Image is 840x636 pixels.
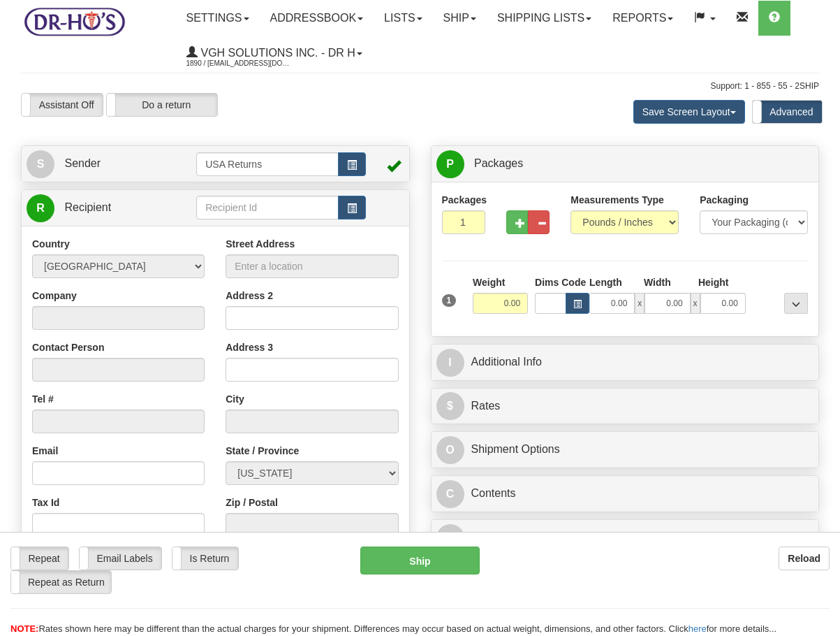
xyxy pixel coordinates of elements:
[436,150,814,178] a: P Packages
[21,80,819,92] div: Support: 1 - 855 - 55 - 2SHIP
[176,1,260,36] a: Settings
[808,247,839,389] iframe: chat widget
[602,1,684,36] a: Reports
[436,392,464,420] span: $
[11,571,111,593] label: Repeat as Return
[226,289,273,303] label: Address 2
[32,444,58,458] label: Email
[27,194,177,222] a: R Recipient
[80,547,161,570] label: Email Labels
[436,524,464,552] span: R
[436,392,814,421] a: $Rates
[27,150,196,178] a: S Sender
[698,275,729,289] label: Height
[64,157,101,169] span: Sender
[784,293,808,314] div: ...
[360,547,480,574] button: Ship
[27,194,54,222] span: R
[436,480,464,508] span: C
[196,196,339,219] input: Recipient Id
[226,254,398,278] input: Enter a location
[22,94,103,116] label: Assistant Off
[644,275,671,289] label: Width
[788,553,820,564] b: Reload
[433,1,487,36] a: Ship
[226,496,278,509] label: Zip / Postal
[442,294,457,307] span: 1
[32,289,77,303] label: Company
[32,496,59,509] label: Tax Id
[589,275,622,289] label: Length
[186,57,291,71] span: 1890 / [EMAIL_ADDRESS][DOMAIN_NAME]
[436,349,464,377] span: I
[32,340,104,354] label: Contact Person
[226,392,244,406] label: City
[570,193,664,207] label: Measurements Type
[172,547,238,570] label: Is Return
[436,348,814,377] a: IAdditional Info
[436,150,464,178] span: P
[535,275,582,289] label: Dims Code
[753,101,822,123] label: Advanced
[32,237,70,251] label: Country
[442,193,485,207] label: Packages
[11,547,68,570] label: Repeat
[32,392,54,406] label: Tel #
[436,436,464,464] span: O
[691,293,700,314] span: x
[198,47,355,59] span: VGH Solutions Inc. - Dr H
[779,547,830,570] button: Reload
[635,293,644,314] span: x
[176,36,373,71] a: VGH Solutions Inc. - Dr H 1890 / [EMAIL_ADDRESS][DOMAIN_NAME]
[474,157,523,169] span: Packages
[226,237,295,251] label: Street Address
[374,1,432,36] a: Lists
[226,444,299,458] label: State / Province
[633,100,745,124] button: Save Screen Layout
[196,152,339,176] input: Sender Id
[436,523,814,552] a: RReturn Shipment
[27,150,54,178] span: S
[260,1,374,36] a: Addressbook
[10,623,38,634] span: NOTE:
[700,193,749,207] label: Packaging
[64,201,111,213] span: Recipient
[107,94,217,116] label: Do a return
[226,340,273,354] label: Address 3
[21,3,128,39] img: logo1890.jpg
[436,479,814,508] a: CContents
[473,275,505,289] label: Weight
[688,623,707,634] a: here
[487,1,602,36] a: Shipping lists
[436,435,814,464] a: OShipment Options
